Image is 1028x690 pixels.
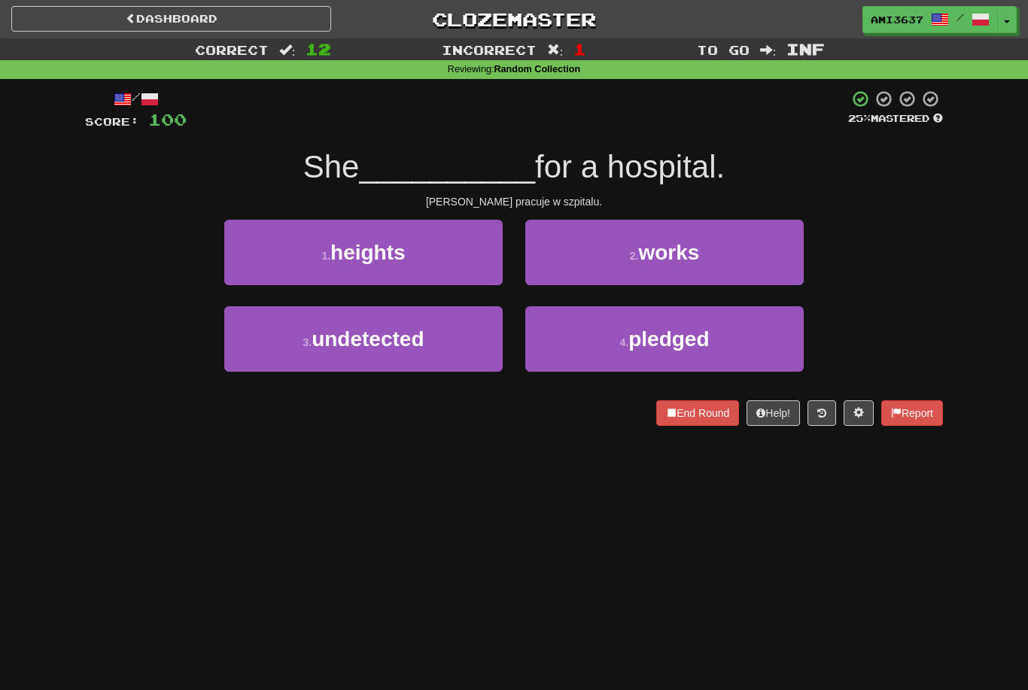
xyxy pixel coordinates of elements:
[760,44,777,56] span: :
[848,112,871,124] span: 25 %
[195,42,269,57] span: Correct
[547,44,564,56] span: :
[224,220,503,285] button: 1.heights
[630,250,639,262] small: 2 .
[321,250,330,262] small: 1 .
[848,112,943,126] div: Mastered
[494,64,580,74] strong: Random Collection
[85,90,187,108] div: /
[525,306,804,372] button: 4.pledged
[525,220,804,285] button: 2.works
[957,12,964,23] span: /
[354,6,674,32] a: Clozemaster
[573,40,586,58] span: 1
[279,44,296,56] span: :
[619,336,628,348] small: 4 .
[871,13,923,26] span: ami3637
[535,149,725,184] span: for a hospital.
[786,40,825,58] span: Inf
[807,400,836,426] button: Round history (alt+y)
[359,149,535,184] span: __________
[306,40,331,58] span: 12
[11,6,331,32] a: Dashboard
[303,336,312,348] small: 3 .
[303,149,360,184] span: She
[638,241,699,264] span: works
[747,400,800,426] button: Help!
[881,400,943,426] button: Report
[148,110,187,129] span: 100
[312,327,424,351] span: undetected
[697,42,750,57] span: To go
[628,327,709,351] span: pledged
[862,6,998,33] a: ami3637 /
[656,400,739,426] button: End Round
[85,115,139,128] span: Score:
[224,306,503,372] button: 3.undetected
[330,241,406,264] span: heights
[442,42,537,57] span: Incorrect
[85,194,943,209] div: [PERSON_NAME] pracuje w szpitalu.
